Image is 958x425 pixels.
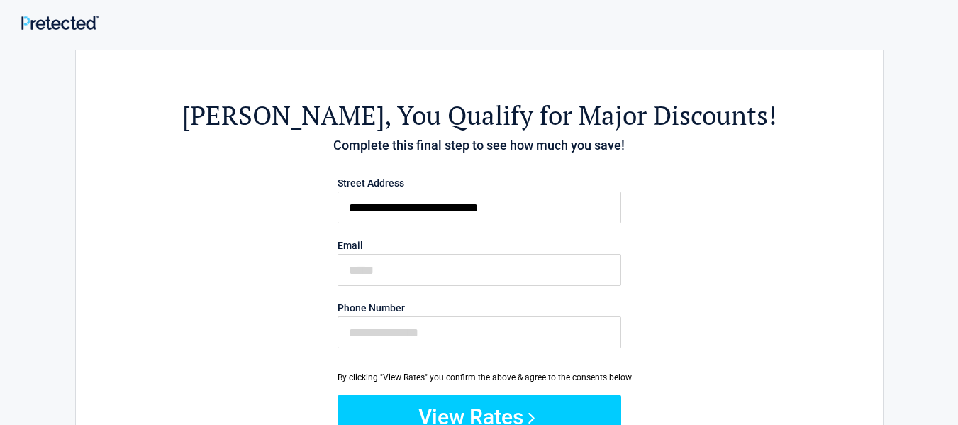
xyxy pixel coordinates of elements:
[154,136,805,155] h4: Complete this final step to see how much you save!
[338,241,621,250] label: Email
[154,98,805,133] h2: , You Qualify for Major Discounts!
[182,98,384,133] span: [PERSON_NAME]
[338,303,621,313] label: Phone Number
[21,16,99,30] img: Main Logo
[338,371,621,384] div: By clicking "View Rates" you confirm the above & agree to the consents below
[338,178,621,188] label: Street Address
